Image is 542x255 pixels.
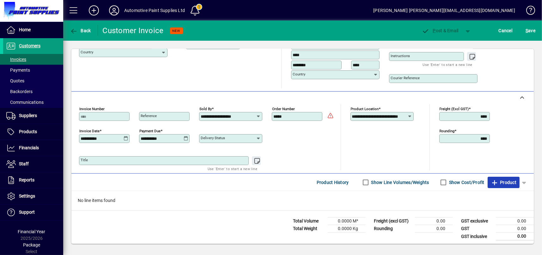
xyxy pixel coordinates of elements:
td: 0.00 [496,233,534,240]
button: Product [488,177,520,188]
a: Financials [3,140,63,156]
mat-label: Title [81,158,88,162]
span: Settings [19,193,35,199]
a: Suppliers [3,108,63,124]
td: Rounding [371,225,415,233]
mat-label: Reference [141,114,157,118]
span: Invoices [6,57,26,62]
td: Total Volume [290,217,328,225]
td: 0.00 [496,217,534,225]
label: Show Cost/Profit [448,179,484,186]
td: Freight (excl GST) [371,217,415,225]
span: Product History [317,177,349,187]
td: 0.00 [415,225,453,233]
span: NEW [173,29,180,33]
mat-label: Payment due [139,129,161,133]
mat-label: Country [293,72,305,76]
span: Support [19,210,35,215]
span: Home [19,27,31,32]
a: Settings [3,188,63,204]
div: No line items found [71,191,534,210]
mat-label: Instructions [391,54,410,58]
label: Show Line Volumes/Weights [370,179,429,186]
a: Products [3,124,63,140]
mat-label: Freight (excl GST) [440,107,469,111]
mat-hint: Use 'Enter' to start a new line [208,165,257,172]
button: Cancel [497,25,514,36]
div: Automotive Paint Supplies Ltd [124,5,185,15]
button: Back [68,25,93,36]
span: Back [70,28,91,33]
mat-label: Order number [272,107,295,111]
span: Quotes [6,78,24,83]
mat-label: Invoice date [79,129,100,133]
mat-label: Courier Reference [391,76,420,80]
td: 0.00 [415,217,453,225]
a: Home [3,22,63,38]
a: Payments [3,65,63,75]
span: ost & Email [422,28,459,33]
td: 0.00 [496,225,534,233]
span: Suppliers [19,113,37,118]
span: Financial Year [18,229,46,234]
a: Reports [3,172,63,188]
app-page-header-button: Back [63,25,98,36]
td: GST exclusive [458,217,496,225]
td: 0.0000 M³ [328,217,366,225]
td: GST inclusive [458,233,496,240]
span: Backorders [6,89,33,94]
div: Customer Invoice [103,26,164,36]
span: Cancel [499,26,513,36]
span: Financials [19,145,39,150]
span: Product [491,177,516,187]
a: Communications [3,97,63,108]
mat-label: Invoice number [79,107,105,111]
a: Knowledge Base [521,1,534,22]
a: Staff [3,156,63,172]
mat-label: Sold by [199,107,212,111]
span: Products [19,129,37,134]
a: Invoices [3,54,63,65]
button: Add [84,5,104,16]
mat-label: Delivery status [201,136,225,140]
span: P [433,28,436,33]
mat-hint: Use 'Enter' to start a new line [423,61,472,68]
div: [PERSON_NAME] [PERSON_NAME][EMAIL_ADDRESS][DOMAIN_NAME] [373,5,515,15]
td: Total Weight [290,225,328,233]
button: Save [524,25,537,36]
span: Package [23,242,40,247]
mat-label: Country [81,50,93,54]
td: 0.0000 Kg [328,225,366,233]
a: Support [3,205,63,220]
span: Reports [19,177,34,182]
mat-label: Rounding [440,129,455,133]
span: ave [526,26,535,36]
button: Product History [314,177,351,188]
td: GST [458,225,496,233]
span: Payments [6,68,30,73]
span: Communications [6,100,44,105]
mat-label: Product location [351,107,379,111]
span: S [526,28,528,33]
a: Quotes [3,75,63,86]
button: Post & Email [419,25,462,36]
a: Backorders [3,86,63,97]
span: Customers [19,43,40,48]
span: Staff [19,161,29,166]
button: Profile [104,5,124,16]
